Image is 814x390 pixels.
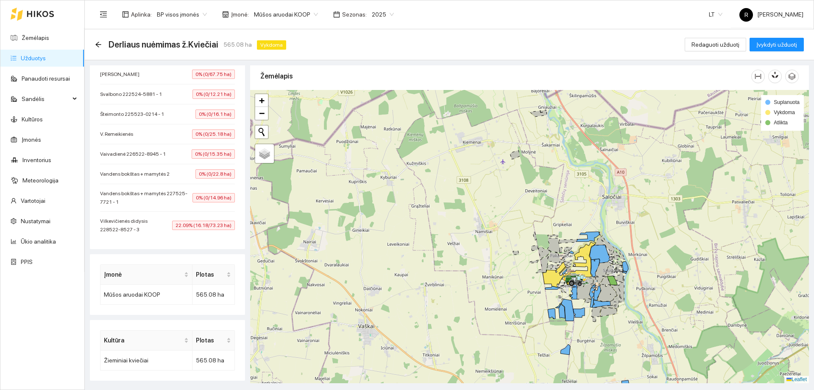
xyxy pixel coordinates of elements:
[22,34,49,41] a: Žemėlapis
[342,10,367,19] span: Sezonas :
[21,238,56,245] a: Ūkio analitika
[255,94,268,107] a: Zoom in
[774,99,800,105] span: Suplanuota
[192,90,235,99] span: 0% (0/12.21 ha)
[751,70,765,83] button: column-width
[254,8,318,21] span: Mūšos aruodai KOOP
[21,258,33,265] a: PPIS
[739,11,803,18] span: [PERSON_NAME]
[100,189,192,206] span: Vandens bokštas + mamytės 227525-7721 - 1
[104,270,182,279] span: Įmonė
[100,90,166,98] span: Svalbono 222524-5881 - 1
[192,265,235,285] th: this column's title is Plotas,this column is sortable
[22,116,43,123] a: Kultūros
[691,40,739,49] span: Redaguoti užduotį
[260,64,751,88] div: Žemėlapis
[100,170,174,178] span: Vandens bokštas + mamytės 2
[192,70,235,79] span: 0% (0/67.75 ha)
[195,109,235,119] span: 0% (0/16.1 ha)
[21,197,45,204] a: Vartotojai
[131,10,152,19] span: Aplinka :
[100,351,192,370] td: Žieminiai kviečiai
[192,285,235,305] td: 565.08 ha
[22,90,70,107] span: Sandėlis
[195,169,235,179] span: 0% (0/22.8 ha)
[223,40,252,49] span: 565.08 ha
[100,130,137,138] span: V. Remeikienės
[95,41,102,48] span: arrow-left
[192,193,235,202] span: 0% (0/14.96 ha)
[100,217,172,234] span: Vilkevičienės didysis 228522-8527 - 3
[255,107,268,120] a: Zoom out
[192,129,235,139] span: 0% (0/25.18 ha)
[22,177,59,184] a: Meteorologija
[172,221,235,230] span: 22.09% (16.18/73.23 ha)
[100,285,192,305] td: Mūšos aruodai KOOP
[109,38,218,51] span: Derliaus nuėmimas ž.Kviečiai
[22,75,70,82] a: Panaudoti resursai
[756,40,797,49] span: Įvykdyti užduotį
[774,120,788,126] span: Atlikta
[104,336,182,345] span: Kultūra
[709,8,722,21] span: LT
[231,10,249,19] span: Įmonė :
[259,108,265,118] span: −
[255,144,274,163] a: Layers
[750,38,804,51] button: Įvykdyti užduotį
[257,40,286,50] span: Vykdoma
[685,38,746,51] button: Redaguoti užduotį
[752,73,764,80] span: column-width
[95,41,102,48] div: Atgal
[255,126,268,138] button: Initiate a new search
[100,110,168,118] span: Šteimonto 225523-0214 - 1
[196,336,225,345] span: Plotas
[21,218,50,224] a: Nustatymai
[21,55,46,62] a: Užduotys
[259,95,265,106] span: +
[157,8,207,21] span: BP visos įmonės
[372,8,394,21] span: 2025
[100,265,192,285] th: this column's title is Įmonė,this column is sortable
[685,41,746,48] a: Redaguoti užduotį
[100,70,144,79] span: [PERSON_NAME]
[100,11,107,18] span: menu-fold
[100,331,192,351] th: this column's title is Kultūra,this column is sortable
[222,11,229,18] span: shop
[192,149,235,159] span: 0% (0/15.35 ha)
[192,351,235,370] td: 565.08 ha
[333,11,340,18] span: calendar
[22,136,41,143] a: Įmonės
[122,11,129,18] span: layout
[196,270,225,279] span: Plotas
[192,331,235,351] th: this column's title is Plotas,this column is sortable
[774,109,795,115] span: Vykdoma
[744,8,748,22] span: R
[22,157,51,163] a: Inventorius
[786,376,807,382] a: Leaflet
[95,6,112,23] button: menu-fold
[100,150,170,158] span: Vaivadienė 226522-8945 - 1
